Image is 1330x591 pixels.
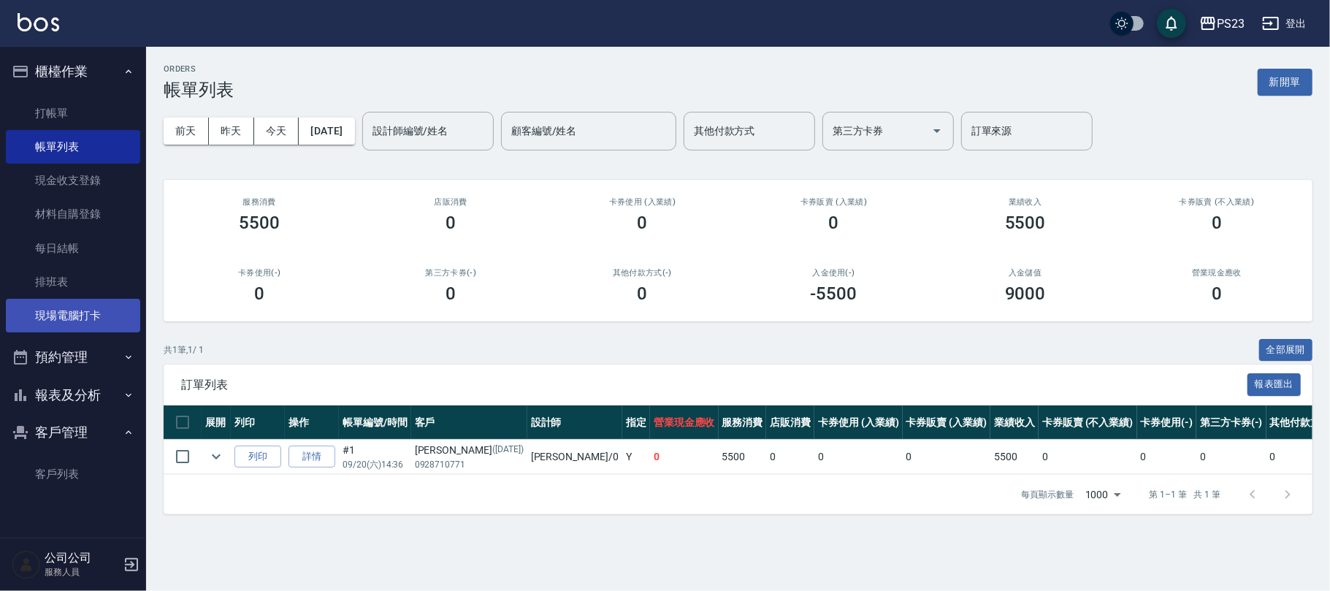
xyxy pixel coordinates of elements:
[6,457,140,491] a: 客戶列表
[164,118,209,145] button: 前天
[205,446,227,468] button: expand row
[181,197,337,207] h3: 服務消費
[990,440,1039,474] td: 5500
[1137,440,1197,474] td: 0
[1196,440,1266,474] td: 0
[1157,9,1186,38] button: save
[1193,9,1250,39] button: PS23
[254,118,299,145] button: 今天
[755,268,911,278] h2: 入金使用(-)
[6,413,140,451] button: 客戶管理
[1005,283,1046,304] h3: 9000
[446,213,456,233] h3: 0
[1212,283,1222,304] h3: 0
[1139,197,1295,207] h2: 卡券販賣 (不入業績)
[564,197,720,207] h2: 卡券使用 (入業績)
[343,458,408,471] p: 09/20 (六) 14:36
[1079,475,1126,514] div: 1000
[622,405,650,440] th: 指定
[814,405,903,440] th: 卡券使用 (入業績)
[492,443,524,458] p: ([DATE])
[339,405,411,440] th: 帳單編號/時間
[18,13,59,31] img: Logo
[1021,488,1074,501] p: 每頁顯示數量
[1258,75,1312,88] a: 新開單
[6,130,140,164] a: 帳單列表
[766,405,814,440] th: 店販消費
[1137,405,1197,440] th: 卡券使用(-)
[446,283,456,304] h3: 0
[1247,377,1302,391] a: 報表匯出
[1039,440,1136,474] td: 0
[6,338,140,376] button: 預約管理
[925,119,949,142] button: Open
[637,283,647,304] h3: 0
[947,197,1104,207] h2: 業績收入
[622,440,650,474] td: Y
[6,164,140,197] a: 現金收支登錄
[285,405,339,440] th: 操作
[755,197,911,207] h2: 卡券販賣 (入業績)
[415,458,524,471] p: 0928710771
[6,96,140,130] a: 打帳單
[164,64,234,74] h2: ORDERS
[239,213,280,233] h3: 5500
[288,446,335,468] a: 詳情
[181,268,337,278] h2: 卡券使用(-)
[45,551,119,565] h5: 公司公司
[411,405,527,440] th: 客戶
[829,213,839,233] h3: 0
[527,405,622,440] th: 設計師
[6,265,140,299] a: 排班表
[527,440,622,474] td: [PERSON_NAME] /0
[564,268,720,278] h2: 其他付款方式(-)
[903,405,991,440] th: 卡券販賣 (入業績)
[719,440,767,474] td: 5500
[1217,15,1245,33] div: PS23
[650,405,719,440] th: 營業現金應收
[234,446,281,468] button: 列印
[6,53,140,91] button: 櫃檯作業
[990,405,1039,440] th: 業績收入
[1212,213,1222,233] h3: 0
[231,405,285,440] th: 列印
[164,80,234,100] h3: 帳單列表
[1150,488,1220,501] p: 第 1–1 筆 共 1 筆
[372,197,529,207] h2: 店販消費
[637,213,647,233] h3: 0
[903,440,991,474] td: 0
[1005,213,1046,233] h3: 5500
[339,440,411,474] td: #1
[209,118,254,145] button: 昨天
[6,299,140,332] a: 現場電腦打卡
[415,443,524,458] div: [PERSON_NAME]
[1139,268,1295,278] h2: 營業現金應收
[299,118,354,145] button: [DATE]
[650,440,719,474] td: 0
[766,440,814,474] td: 0
[164,343,204,356] p: 共 1 筆, 1 / 1
[372,268,529,278] h2: 第三方卡券(-)
[181,378,1247,392] span: 訂單列表
[719,405,767,440] th: 服務消費
[202,405,231,440] th: 展開
[254,283,264,304] h3: 0
[1258,69,1312,96] button: 新開單
[12,550,41,579] img: Person
[1196,405,1266,440] th: 第三方卡券(-)
[6,376,140,414] button: 報表及分析
[1259,339,1313,362] button: 全部展開
[811,283,857,304] h3: -5500
[947,268,1104,278] h2: 入金儲值
[814,440,903,474] td: 0
[45,565,119,579] p: 服務人員
[1039,405,1136,440] th: 卡券販賣 (不入業績)
[6,197,140,231] a: 材料自購登錄
[6,232,140,265] a: 每日結帳
[1247,373,1302,396] button: 報表匯出
[1256,10,1312,37] button: 登出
